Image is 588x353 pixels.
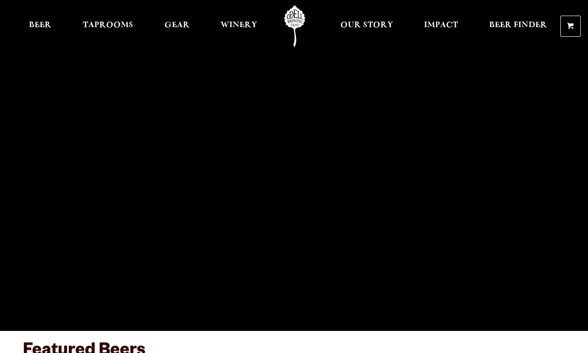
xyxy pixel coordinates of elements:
[23,6,57,47] a: Beer
[334,6,399,47] a: Our Story
[489,22,547,29] span: Beer Finder
[220,22,257,29] span: Winery
[418,6,464,47] a: Impact
[83,22,133,29] span: Taprooms
[424,22,458,29] span: Impact
[483,6,553,47] a: Beer Finder
[158,6,196,47] a: Gear
[29,22,51,29] span: Beer
[215,6,263,47] a: Winery
[340,22,393,29] span: Our Story
[164,22,190,29] span: Gear
[277,6,312,47] a: Odell Home
[77,6,139,47] a: Taprooms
